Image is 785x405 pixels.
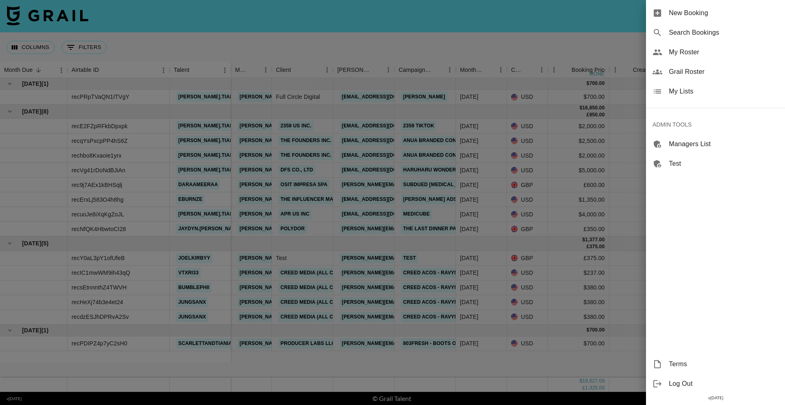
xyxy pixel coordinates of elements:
[669,47,778,57] span: My Roster
[669,87,778,96] span: My Lists
[669,67,778,77] span: Grail Roster
[669,8,778,18] span: New Booking
[646,42,785,62] div: My Roster
[669,159,778,169] span: Test
[646,394,785,402] div: v [DATE]
[669,379,778,389] span: Log Out
[646,154,785,174] div: Test
[646,354,785,374] div: Terms
[669,359,778,369] span: Terms
[646,115,785,134] div: ADMIN TOOLS
[646,374,785,394] div: Log Out
[669,139,778,149] span: Managers List
[646,23,785,42] div: Search Bookings
[646,82,785,101] div: My Lists
[646,3,785,23] div: New Booking
[646,134,785,154] div: Managers List
[646,62,785,82] div: Grail Roster
[669,28,778,38] span: Search Bookings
